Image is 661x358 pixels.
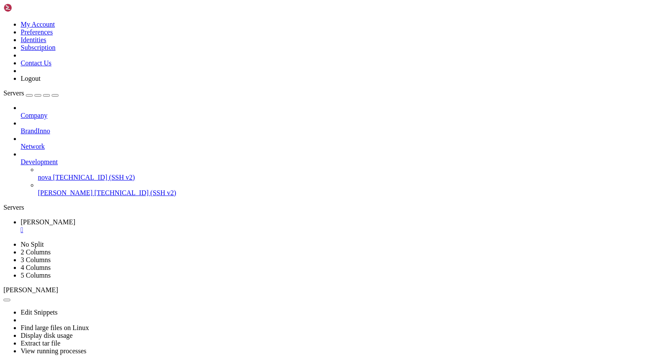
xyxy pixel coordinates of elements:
[3,204,658,211] div: Servers
[3,55,549,62] x-row: During handling of the above exception, another exception occurred:
[21,309,58,316] a: Edit Snippets
[3,296,549,303] x-row: (.s2cenv) root@[PERSON_NAME]:~/.sqlgz2csv#
[3,288,549,296] x-row: 2984inputs+1459421976outputs (7major+104129075minor)pagefaults 0swaps
[3,3,53,12] img: Shellngn
[3,142,549,150] x-row: TypeError: log_sqlgz2csv_process() got an unexpected keyword argument 'exc_info'
[3,201,549,208] x-row: File "/root/.sqlgz2csv/sqlgz2csv.py", line 1610, in main
[3,245,549,252] x-row: Traceback (most recent call last):
[3,157,549,164] x-row: During handling of the above exception, another exception occurred:
[21,21,55,28] a: My Account
[3,89,24,97] span: Servers
[3,120,549,128] x-row: Traceback (most recent call last):
[21,135,658,150] li: Network
[21,28,53,36] a: Preferences
[3,274,549,281] x-row: Command exited with non-zero status 1
[3,89,59,97] a: Servers
[3,281,549,288] x-row: 28013.60user 944.82system 7:18:16elapsed 110%CPU (0avgtext+0avgdata 8697608maxresident)k
[21,59,52,67] a: Contact Us
[38,174,658,181] a: nova [TECHNICAL_ID] (SSH v2)
[53,174,135,181] span: [TECHNICAL_ID] (SSH v2)
[3,193,549,201] x-row: ^^^^^^
[3,208,549,215] x-row: log_sqlgz2csv_process(f"Unhandled exception in main: {e}", level=logging.CRITICAL, exc_info=True)
[3,128,549,135] x-row: File "/root/.sqlgz2csv/sqlgz2csv.py", line 1577, in main
[21,75,40,82] a: Logout
[3,135,549,142] x-row: log_sqlgz2csv_process(f"Error during processing: {e}", level=logging.ERROR, exc_info=True)
[3,3,549,11] x-row: [DATE] 10:33:47,741 - INFO - --- Program has exited ---
[21,264,51,271] a: 4 Columns
[21,248,51,256] a: 2 Columns
[3,69,549,76] x-row: Traceback (most recent call last):
[3,215,549,223] x-row: TypeError: log_sqlgz2csv_process() got an unexpected keyword argument 'exc_info'
[3,91,549,98] x-row: TypeError: log_sqlgz2csv_process() got an unexpected keyword argument 'exc_info'
[21,218,75,226] span: [PERSON_NAME]
[38,166,658,181] li: nova [TECHNICAL_ID] (SSH v2)
[3,106,549,113] x-row: During handling of the above exception, another exception occurred:
[21,347,86,355] a: View running processes
[3,76,549,84] x-row: File "/root/.sqlgz2csv/sqlgz2csv.py", line 1549, in main
[21,226,658,234] a: 
[21,104,658,119] li: Company
[3,84,549,91] x-row: log_sqlgz2csv_process(f"Error during main process processing: {e}", level=logging.ERROR, exc_info...
[21,158,58,165] span: Development
[21,158,658,166] a: Development
[21,112,658,119] a: Company
[38,181,658,197] li: [PERSON_NAME] [TECHNICAL_ID] (SSH v2)
[21,143,658,150] a: Network
[3,186,549,193] x-row: exit_code = main()
[21,143,45,150] span: Network
[94,189,176,196] span: [TECHNICAL_ID] (SSH v2)
[21,272,51,279] a: 5 Columns
[38,189,658,197] a: [PERSON_NAME] [TECHNICAL_ID] (SSH v2)
[21,127,50,135] span: BrandInno
[21,119,658,135] li: BrandInno
[3,286,58,294] span: [PERSON_NAME]
[3,18,549,25] x-row: File "/root/.sqlgz2csv/sqlgz2csv.py", line 1523, in main
[127,296,130,303] div: (34, 40)
[21,150,658,197] li: Development
[21,112,47,119] span: Company
[21,256,51,263] a: 3 Columns
[3,252,549,259] x-row: File "/root/.sqlgz2csv/sqlgz2csv.py", line 1640, in <module>
[3,11,549,18] x-row: Traceback (most recent call last):
[3,230,549,237] x-row: During handling of the above exception, another exception occurred:
[3,266,549,274] x-row: TypeError: log_sqlgz2csv_process() got an unexpected keyword argument 'exc_info'
[3,25,549,33] x-row: total_csv_lines = int(result.stdout.strip())
[38,189,93,196] span: [PERSON_NAME]
[21,127,658,135] a: BrandInno
[3,259,549,266] x-row: log_sqlgz2csv_process(f"Unhandled exception in main: {e}", level=logging.CRITICAL, exc_info=True)
[21,340,60,347] a: Extract tar file
[21,241,44,248] a: No Split
[21,332,73,339] a: Display disk usage
[21,36,46,43] a: Identities
[21,44,56,51] a: Subscription
[3,40,549,47] x-row: ValueError: invalid literal for int() with base 10: ''
[3,179,549,186] x-row: File "/root/.sqlgz2csv/sqlgz2csv.py", line 1616, in <module>
[38,174,51,181] span: nova
[3,171,549,179] x-row: Traceback (most recent call last):
[21,324,89,331] a: Find large files on Linux
[3,33,549,40] x-row: ^^^^^^^^^^^^^^^^^^^^^^^^^^
[21,218,658,234] a: cora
